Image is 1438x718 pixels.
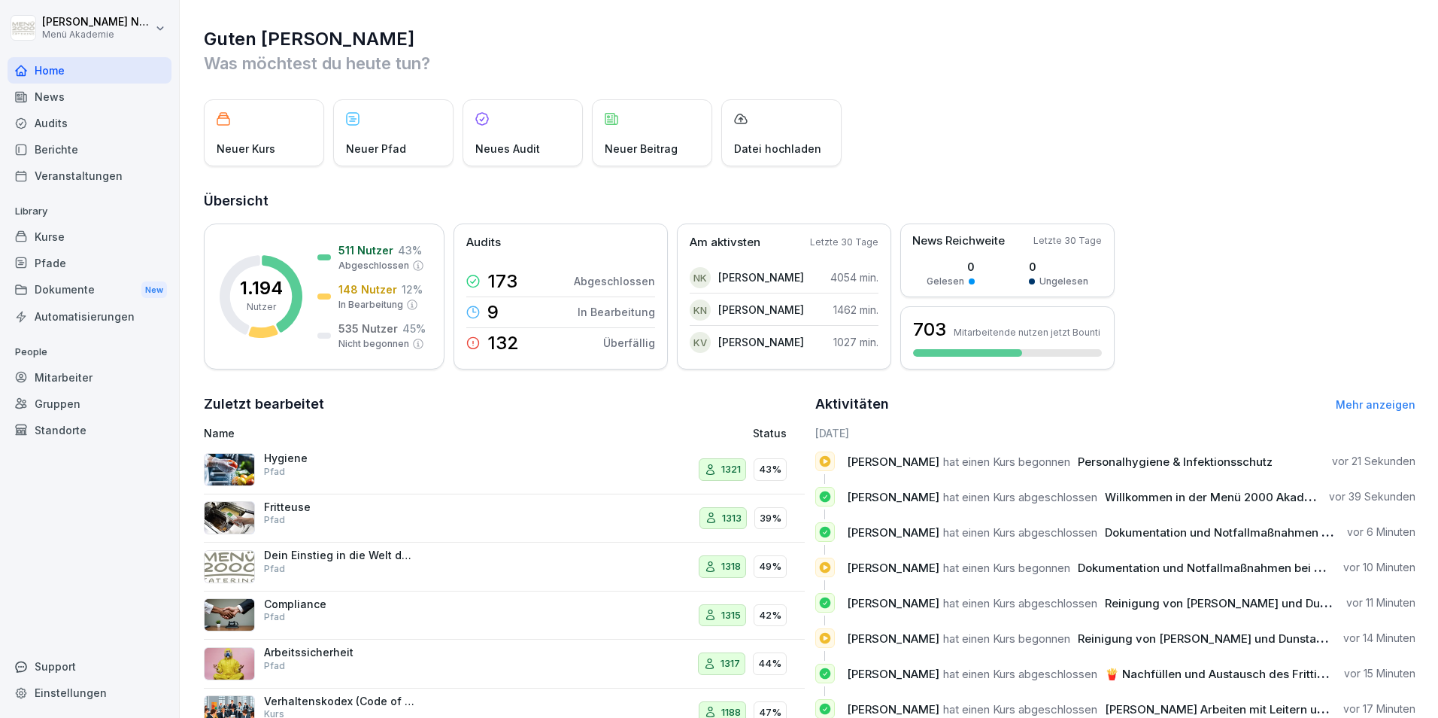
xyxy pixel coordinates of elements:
p: 1317 [721,656,740,671]
div: Veranstaltungen [8,163,171,189]
p: 1315 [721,608,741,623]
div: Home [8,57,171,84]
p: People [8,340,171,364]
span: [PERSON_NAME] [847,490,939,504]
a: HygienePfad132143% [204,446,805,494]
p: 535 Nutzer [338,321,398,336]
p: 1027 min. [833,334,878,350]
p: Gelesen [927,275,964,288]
p: vor 11 Minuten [1346,595,1415,610]
p: Fritteuse [264,500,414,514]
h6: [DATE] [815,425,1416,441]
span: [PERSON_NAME] [847,667,939,681]
p: 44% [758,656,781,671]
p: Dein Einstieg in die Welt der Menü 2000 Akademie [264,549,414,562]
a: FritteusePfad131339% [204,494,805,543]
p: Name [204,425,580,441]
p: 1318 [721,559,741,574]
a: Pfade [8,250,171,276]
p: 12 % [402,281,423,297]
span: Dokumentation und Notfallmaßnahmen bei Fritteusen [1078,561,1369,575]
div: Kurse [8,224,171,250]
p: Audits [466,234,501,251]
span: Personalhygiene & Infektionsschutz [1078,455,1273,469]
a: Gruppen [8,391,171,417]
div: Automatisierungen [8,303,171,330]
a: Standorte [8,417,171,443]
p: vor 15 Minuten [1344,666,1415,681]
p: 148 Nutzer [338,281,397,297]
p: vor 17 Minuten [1343,701,1415,716]
p: [PERSON_NAME] [718,302,804,318]
span: [PERSON_NAME] [847,525,939,540]
div: Dokumente [8,276,171,304]
p: Compliance [264,598,414,611]
p: News Reichweite [912,233,1005,250]
a: DokumenteNew [8,276,171,304]
span: 🍟 Nachfüllen und Austausch des Frittieröl/-fettes [1105,667,1379,681]
img: l7j8ma1q6cu44qkpc9tlpgs1.png [204,453,255,486]
a: Dein Einstieg in die Welt der Menü 2000 AkademiePfad131849% [204,543,805,592]
p: vor 39 Sekunden [1329,489,1415,504]
p: In Bearbeitung [578,304,655,320]
p: 0 [927,259,975,275]
p: 132 [487,334,519,352]
p: 511 Nutzer [338,242,393,258]
p: Nutzer [247,300,276,314]
img: pbizark1n1rfoj522dehoix3.png [204,501,255,534]
span: Reinigung von [PERSON_NAME] und Dunstabzugshauben [1078,631,1390,646]
p: vor 6 Minuten [1347,525,1415,540]
p: Ungelesen [1039,275,1088,288]
h2: Übersicht [204,190,1415,211]
p: Library [8,199,171,224]
p: 173 [487,272,517,291]
p: 1313 [722,511,742,526]
p: Abgeschlossen [574,273,655,289]
p: [PERSON_NAME] [718,334,804,350]
p: Pfad [264,513,285,527]
p: Neuer Kurs [217,141,275,157]
div: KN [690,300,711,321]
p: 49% [759,559,781,574]
div: New [141,281,167,299]
h3: 703 [913,317,946,342]
p: Pfad [264,562,285,576]
p: Nicht begonnen [338,337,409,351]
p: 1321 [721,462,741,477]
span: hat einen Kurs begonnen [943,455,1070,469]
span: hat einen Kurs abgeschlossen [943,702,1097,716]
p: 43% [759,462,781,477]
span: Dokumentation und Notfallmaßnahmen bei Fritteusen [1105,525,1396,540]
p: 42% [759,608,781,623]
p: In Bearbeitung [338,298,403,312]
span: [PERSON_NAME] [847,455,939,469]
p: 4054 min. [830,269,878,285]
img: wqxkok33wadzd5klxy6nhlik.png [204,550,255,583]
a: CompliancePfad131542% [204,592,805,640]
p: Mitarbeitende nutzen jetzt Bounti [954,327,1100,338]
p: Letzte 30 Tage [1033,234,1102,248]
p: Abgeschlossen [338,259,409,272]
div: Support [8,653,171,680]
p: vor 10 Minuten [1343,560,1415,575]
p: 1462 min. [833,302,878,318]
span: hat einen Kurs abgeschlossen [943,596,1097,610]
p: Arbeitssicherheit [264,646,414,659]
p: 9 [487,303,499,321]
div: Einstellungen [8,680,171,706]
span: [PERSON_NAME] Arbeiten mit Leitern und [PERSON_NAME] [1105,702,1427,716]
p: 39% [760,511,781,526]
a: News [8,84,171,110]
h2: Aktivitäten [815,394,889,415]
p: Pfad [264,610,285,624]
p: Pfad [264,659,285,673]
p: [PERSON_NAME] [718,269,804,285]
p: Neues Audit [475,141,540,157]
p: Verhaltenskodex (Code of Conduct) Menü 2000 [264,695,414,708]
a: ArbeitssicherheitPfad131744% [204,640,805,689]
span: hat einen Kurs abgeschlossen [943,525,1097,540]
div: Audits [8,110,171,136]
